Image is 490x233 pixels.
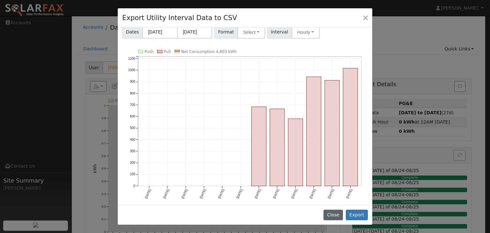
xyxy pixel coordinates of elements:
rect: onclick="" [288,119,303,186]
rect: onclick="" [270,109,285,186]
text: [DATE] [345,188,353,199]
button: Close [323,210,343,221]
rect: onclick="" [307,77,321,186]
text: [DATE] [309,188,316,199]
text: 500 [130,126,135,130]
text: 900 [130,80,135,84]
span: Format [214,26,238,39]
text: Push [145,49,154,54]
text: Net Consumption 4,803 kWh [181,49,237,54]
span: Dates [122,26,143,39]
text: Pull [164,49,171,54]
text: [DATE] [327,188,335,199]
button: Hourly [292,26,320,39]
text: 600 [130,115,135,118]
text: 1100 [128,57,136,60]
text: [DATE] [163,188,170,199]
rect: onclick="" [325,80,339,186]
button: Close [361,13,370,22]
text: 0 [133,184,135,188]
button: Export [346,210,368,221]
text: 400 [130,138,135,141]
rect: onclick="" [252,107,266,186]
text: 1000 [128,68,136,72]
text: [DATE] [291,188,298,199]
text: 300 [130,149,135,153]
rect: onclick="" [343,68,358,186]
h4: Export Utility Interval Data to CSV [122,13,237,23]
text: 200 [130,161,135,164]
text: [DATE] [254,188,261,199]
text: [DATE] [144,188,152,199]
button: Select [237,26,265,39]
text: [DATE] [218,188,225,199]
text: [DATE] [236,188,243,199]
span: Interval [267,26,292,39]
text: 700 [130,103,135,107]
text: [DATE] [272,188,280,199]
text: 100 [130,173,135,176]
text: [DATE] [199,188,206,199]
text: [DATE] [181,188,188,199]
text: 800 [130,92,135,95]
